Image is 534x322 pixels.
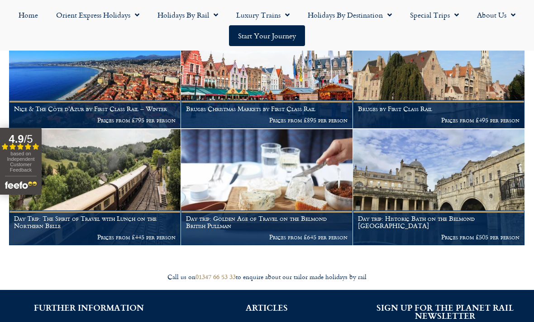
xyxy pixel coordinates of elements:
[9,129,181,246] a: Day Trip: The Spirit of Travel with Lunch on the Northern Belle Prices from £445 per person
[358,105,520,112] h1: Bruges by First Class Rail
[181,129,353,246] a: Day trip: Golden Age of Travel on the Belmond British Pullman Prices from £645 per person
[9,12,181,129] a: Nice & The Côte d’Azur by First Class Rail – Winter Prices from £795 per person
[358,117,520,124] p: Prices from £495 per person
[186,215,348,229] h1: Day trip: Golden Age of Travel on the Belmond British Pullman
[181,12,353,129] a: Bruges Christmas Markets by First Class Rail Prices from £895 per person
[148,5,227,25] a: Holidays by Rail
[299,5,401,25] a: Holidays by Destination
[401,5,468,25] a: Special Trips
[195,272,236,281] a: 01347 66 53 33
[227,5,299,25] a: Luxury Trains
[47,5,148,25] a: Orient Express Holidays
[358,233,520,241] p: Prices from £505 per person
[191,303,342,312] h2: ARTICLES
[5,5,529,46] nav: Menu
[358,215,520,229] h1: Day trip: Historic Bath on the Belmond [GEOGRAPHIC_DATA]
[10,5,47,25] a: Home
[229,25,305,46] a: Start your Journey
[186,233,348,241] p: Prices from £645 per person
[14,303,164,312] h2: FURTHER INFORMATION
[468,5,524,25] a: About Us
[370,303,520,320] h2: SIGN UP FOR THE PLANET RAIL NEWSLETTER
[353,129,525,246] a: Day trip: Historic Bath on the Belmond [GEOGRAPHIC_DATA] Prices from £505 per person
[14,273,520,281] div: Call us on to enquire about our tailor made holidays by rail
[14,105,176,112] h1: Nice & The Côte d’Azur by First Class Rail – Winter
[186,117,348,124] p: Prices from £895 per person
[353,12,525,129] a: Bruges by First Class Rail Prices from £495 per person
[186,105,348,112] h1: Bruges Christmas Markets by First Class Rail
[14,117,176,124] p: Prices from £795 per person
[14,233,176,241] p: Prices from £445 per person
[14,215,176,229] h1: Day Trip: The Spirit of Travel with Lunch on the Northern Belle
